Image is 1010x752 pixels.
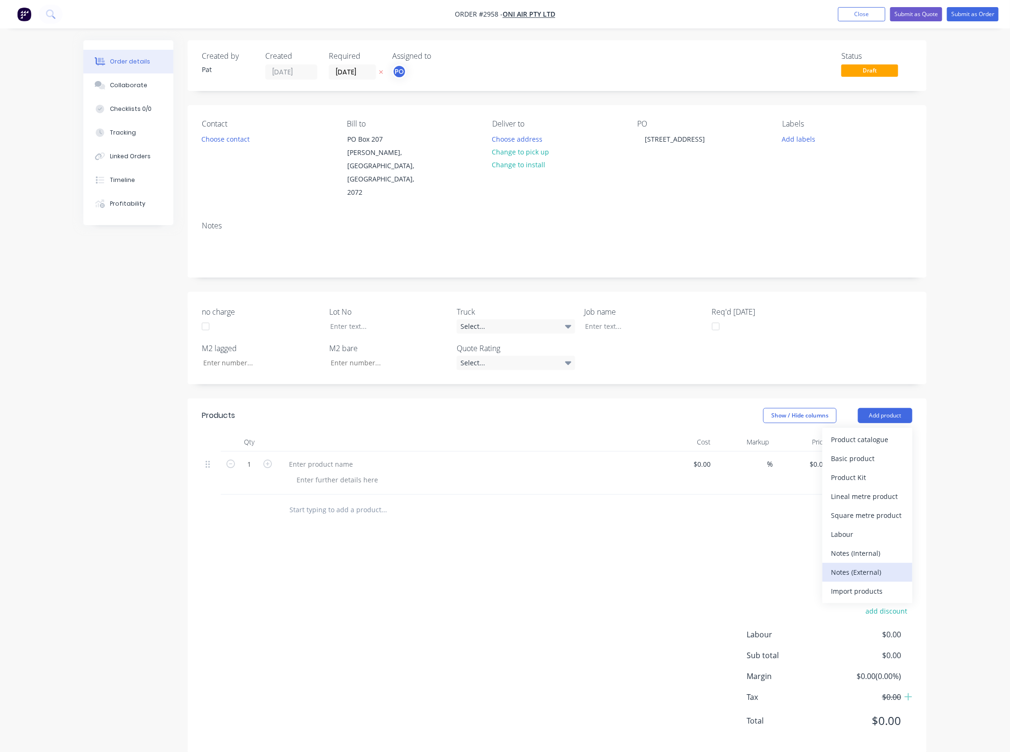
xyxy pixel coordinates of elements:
button: Timeline [83,168,173,192]
span: Sub total [747,650,831,661]
button: Submit as Order [947,7,999,21]
button: Change to install [487,158,550,171]
div: PO Box 207[PERSON_NAME], [GEOGRAPHIC_DATA], [GEOGRAPHIC_DATA], 2072 [339,132,434,199]
div: Notes [202,221,912,230]
button: Linked Orders [83,145,173,168]
button: Profitability [83,192,173,216]
div: Pat [202,64,254,74]
div: Price [773,433,831,452]
div: Select... [457,319,575,334]
span: $0.00 ( 0.00 %) [831,670,901,682]
button: Close [838,7,885,21]
div: [STREET_ADDRESS] [637,132,712,146]
div: Lineal metre product [831,489,904,503]
button: Show / Hide columns [763,408,837,423]
div: Markup [715,433,773,452]
label: Job name [585,306,703,317]
div: Status [841,52,912,61]
button: PO [392,64,406,79]
span: Total [747,715,831,726]
span: Draft [841,64,898,76]
div: Bill to [347,119,477,128]
div: Checklists 0/0 [110,105,152,113]
div: Import products [831,584,904,598]
div: Created by [202,52,254,61]
div: Collaborate [110,81,147,90]
label: M2 lagged [202,343,320,354]
span: Order #2958 - [455,10,503,19]
button: Choose contact [197,132,255,145]
span: % [767,459,773,470]
input: Enter number... [195,356,320,370]
div: PO Box 207 [347,133,426,146]
img: Factory [17,7,31,21]
div: Products [202,410,235,421]
button: Checklists 0/0 [83,97,173,121]
label: Req'd [DATE] [712,306,830,317]
div: Labour [831,527,904,541]
input: Enter number... [323,356,448,370]
div: Created [265,52,317,61]
button: Change to pick up [487,145,554,158]
button: Submit as Quote [890,7,942,21]
div: Required [329,52,381,61]
input: Start typing to add a product... [289,500,478,519]
span: $0.00 [831,629,901,640]
span: $0.00 [831,691,901,703]
button: Order details [83,50,173,73]
span: $0.00 [831,650,901,661]
div: Timeline [110,176,135,184]
label: Truck [457,306,575,317]
div: Product catalogue [831,433,904,446]
button: Choose address [487,132,548,145]
div: Profitability [110,199,145,208]
span: Tax [747,691,831,703]
div: Linked Orders [110,152,151,161]
label: Lot No [329,306,448,317]
div: Select... [457,356,575,370]
button: Add product [858,408,912,423]
div: Labels [783,119,912,128]
label: M2 bare [329,343,448,354]
span: $0.00 [831,712,901,729]
label: no charge [202,306,320,317]
button: Add labels [777,132,821,145]
span: Labour [747,629,831,640]
div: Square metre product [831,508,904,522]
div: Assigned to [392,52,487,61]
div: Tracking [110,128,136,137]
div: Qty [221,433,278,452]
div: Basic product [831,452,904,465]
button: add discount [861,605,912,617]
div: PO [637,119,767,128]
div: Contact [202,119,332,128]
button: Collaborate [83,73,173,97]
span: Margin [747,670,831,682]
a: Oni Air Pty Ltd [503,10,555,19]
div: Order details [110,57,150,66]
button: Tracking [83,121,173,145]
div: Notes (External) [831,565,904,579]
label: Quote Rating [457,343,575,354]
div: Cost [657,433,715,452]
div: Product Kit [831,471,904,484]
div: Deliver to [492,119,622,128]
div: Notes (Internal) [831,546,904,560]
div: [PERSON_NAME], [GEOGRAPHIC_DATA], [GEOGRAPHIC_DATA], 2072 [347,146,426,199]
